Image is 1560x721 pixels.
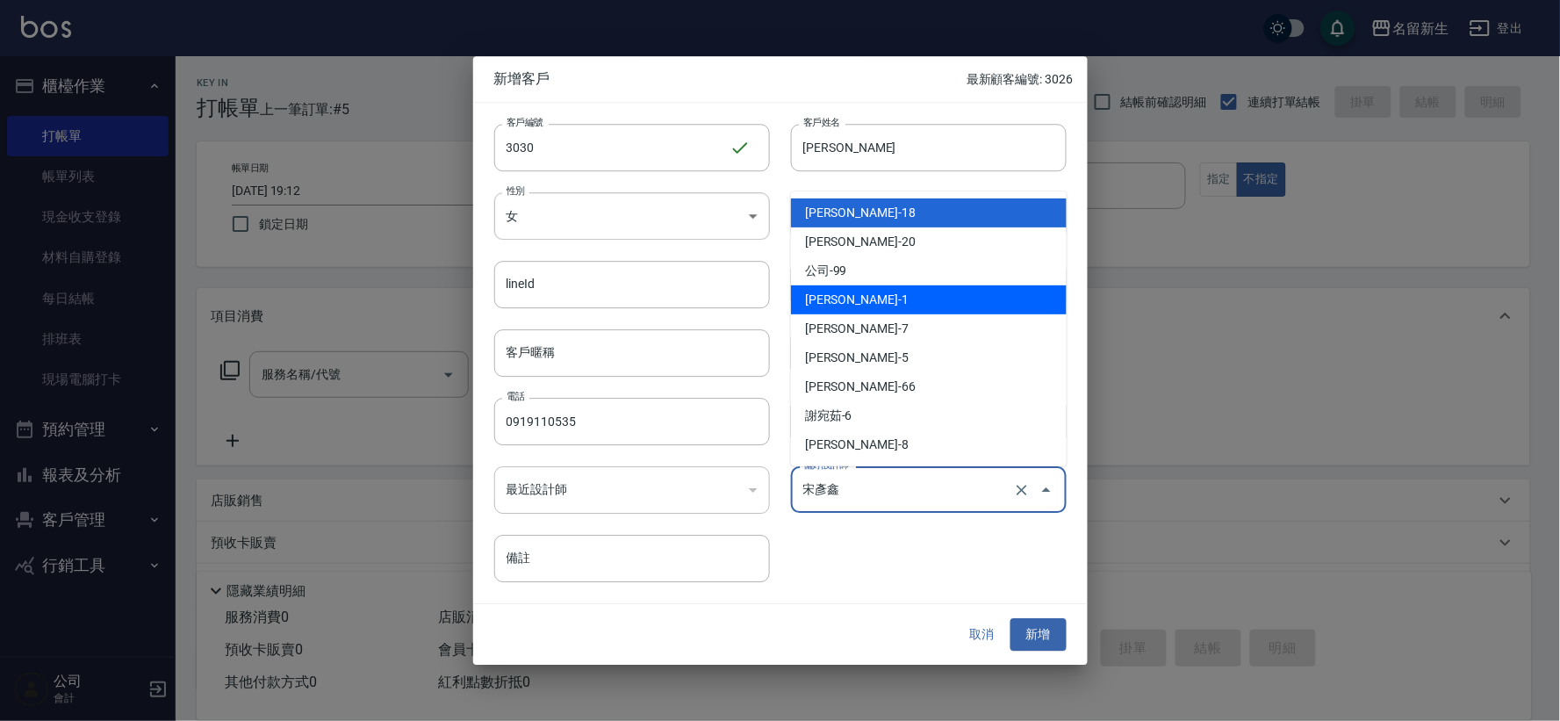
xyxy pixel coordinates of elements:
button: Clear [1010,478,1034,502]
li: [PERSON_NAME]-1 [791,285,1067,314]
li: [PERSON_NAME]-66 [791,372,1067,401]
button: 取消 [954,619,1010,652]
li: 公司-99 [791,256,1067,285]
span: 新增客戶 [494,70,967,88]
li: [PERSON_NAME]-5 [791,343,1067,372]
label: 性別 [507,184,525,198]
button: 新增 [1010,619,1067,652]
button: Close [1032,476,1060,504]
li: [PERSON_NAME]-7 [791,314,1067,343]
label: 客戶編號 [507,116,543,129]
li: 謝宛茹-6 [791,401,1067,430]
label: 電話 [507,390,525,403]
p: 最新顧客編號: 3026 [967,70,1073,89]
li: [PERSON_NAME]-20 [791,227,1067,256]
li: [PERSON_NAME]-8 [791,430,1067,459]
div: 女 [494,192,770,240]
label: 客戶姓名 [803,116,840,129]
li: [PERSON_NAME]-18 [791,198,1067,227]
